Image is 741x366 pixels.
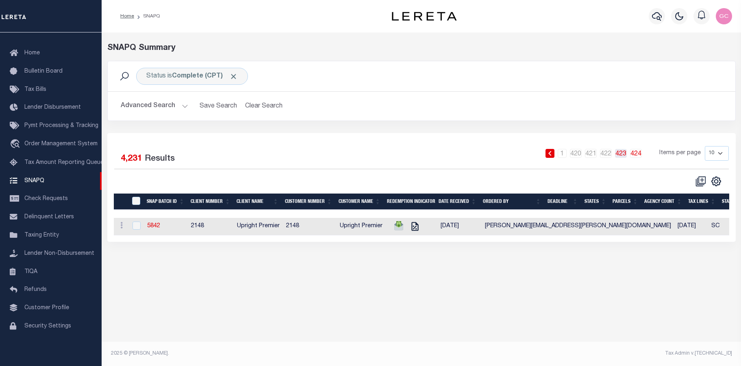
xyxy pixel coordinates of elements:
[24,105,81,110] span: Lender Disbursement
[392,12,457,21] img: logo-dark.svg
[105,350,422,357] div: 2025 © [PERSON_NAME].
[24,50,40,56] span: Home
[585,149,597,158] a: 421
[674,218,708,235] td: [DATE]
[659,149,701,158] span: Items per page
[24,87,46,93] span: Tax Bills
[187,194,233,210] th: Client Number: activate to sort column ascending
[482,218,674,235] td: [PERSON_NAME][EMAIL_ADDRESS][PERSON_NAME][DOMAIN_NAME]
[335,194,384,210] th: Customer Name: activate to sort column ascending
[24,214,74,220] span: Delinquent Letters
[685,194,719,210] th: Tax Lines: activate to sort column ascending
[107,42,736,54] div: SNAPQ Summary
[24,178,44,183] span: SNAPQ
[136,68,248,85] div: Click to Edit
[24,251,94,256] span: Lender Non-Disbursement
[24,287,47,293] span: Refunds
[172,73,238,80] b: Complete (CPT)
[716,8,732,24] img: svg+xml;base64,PHN2ZyB4bWxucz0iaHR0cDovL3d3dy53My5vcmcvMjAwMC9zdmciIHBvaW50ZXItZXZlbnRzPSJub25lIi...
[544,194,581,210] th: Deadline: activate to sort column ascending
[392,223,405,229] a: TPS Requested
[428,350,732,357] div: Tax Admin v.[TECHNICAL_ID]
[127,194,144,210] th: SNAPBatchId
[188,218,234,235] td: 2148
[10,139,23,150] i: travel_explore
[630,149,642,158] a: 424
[229,72,238,81] span: Click to Remove
[600,149,612,158] a: 422
[609,194,641,210] th: Parcels: activate to sort column ascending
[24,141,98,147] span: Order Management System
[641,194,685,210] th: Agency Count: activate to sort column ascending
[337,218,386,235] td: Upright Premier
[145,153,175,166] label: Results
[24,196,68,202] span: Check Requests
[581,194,610,210] th: States: activate to sort column ascending
[24,269,37,274] span: TIQA
[409,223,422,229] a: Tax Cert Requested
[233,194,281,210] th: Client Name: activate to sort column ascending
[24,123,98,129] span: Pymt Processing & Tracking
[121,155,142,163] span: 4,231
[24,233,59,238] span: Taxing Entity
[120,14,134,19] a: Home
[242,98,286,114] button: Clear Search
[234,218,283,235] td: Upright Premier
[708,218,736,235] td: SC
[147,223,160,229] a: 5842
[570,149,582,158] a: 420
[143,194,187,210] th: SNAP BATCH ID: activate to sort column ascending
[480,194,544,210] th: Ordered By: activate to sort column ascending
[24,160,104,166] span: Tax Amount Reporting Queue
[384,194,435,210] th: Redemption Indicator
[24,69,63,74] span: Bulletin Board
[283,218,337,235] td: 2148
[615,149,627,158] a: 423
[716,8,732,24] button: GCole@lereta.net
[121,98,188,114] button: Advanced Search
[24,305,69,311] span: Customer Profile
[437,218,482,235] td: [DATE]
[435,194,480,210] th: Date Received: activate to sort column ascending
[282,194,335,210] th: Customer Number: activate to sort column ascending
[558,149,567,158] a: 1
[134,13,160,20] li: SNAPQ
[24,323,71,329] span: Security Settings
[195,98,242,114] button: Save Search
